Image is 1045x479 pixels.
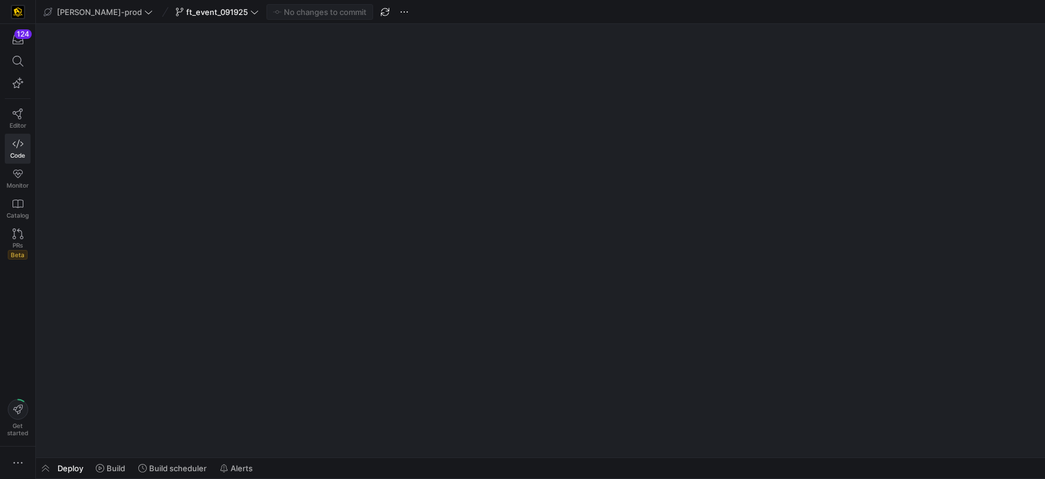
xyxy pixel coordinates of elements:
span: Beta [8,250,28,260]
span: Alerts [231,463,253,473]
a: Editor [5,104,31,134]
button: [PERSON_NAME]-prod [41,4,156,20]
span: Build scheduler [149,463,207,473]
div: 124 [14,29,32,39]
span: Editor [10,122,26,129]
button: 124 [5,29,31,50]
button: ft_event_091925 [172,4,262,20]
button: Build scheduler [133,458,212,478]
span: Build [107,463,125,473]
a: Catalog [5,194,31,224]
span: Get started [7,422,28,436]
button: Getstarted [5,394,31,441]
a: PRsBeta [5,224,31,264]
button: Build [90,458,131,478]
span: Monitor [7,182,29,189]
span: ft_event_091925 [186,7,248,17]
a: https://storage.googleapis.com/y42-prod-data-exchange/images/uAsz27BndGEK0hZWDFeOjoxA7jCwgK9jE472... [5,2,31,22]
button: Alerts [214,458,258,478]
span: Deploy [57,463,83,473]
a: Code [5,134,31,164]
span: [PERSON_NAME]-prod [57,7,142,17]
span: Code [10,152,25,159]
span: PRs [13,242,23,249]
img: https://storage.googleapis.com/y42-prod-data-exchange/images/uAsz27BndGEK0hZWDFeOjoxA7jCwgK9jE472... [12,6,24,18]
span: Catalog [7,212,29,219]
a: Monitor [5,164,31,194]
